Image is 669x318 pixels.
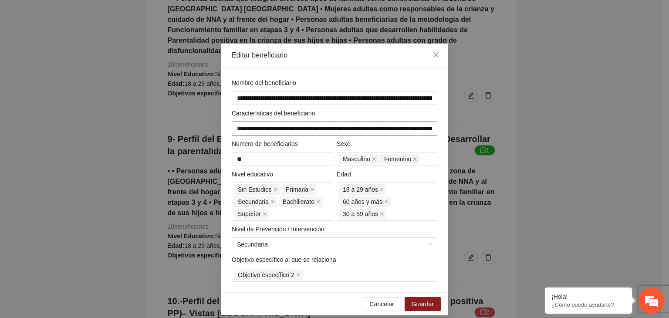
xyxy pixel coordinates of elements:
span: 60 años y más [339,196,391,207]
span: close [316,200,321,204]
span: Estamos en línea. [51,107,120,195]
span: close [270,200,275,204]
span: Objetivo específico 2 [234,270,303,280]
span: Masculino [343,154,370,164]
span: Secundaria [238,197,269,206]
div: Chatee con nosotros ahora [45,44,146,56]
label: Objetivo específico al que se relaciona [232,255,336,264]
span: Primaria [282,184,317,195]
span: close [380,212,384,216]
span: 30 a 59 años [339,209,386,219]
span: Secundaria [234,196,277,207]
button: Guardar [405,297,441,311]
span: Superior [234,209,269,219]
p: ¿Cómo puedo ayudarte? [551,301,625,308]
span: Femenino [380,154,419,164]
span: Cancelar [370,299,394,309]
span: Bachillerato [279,196,323,207]
button: Cancelar [363,297,401,311]
span: 18 a 29 años [339,184,386,195]
span: Sin Estudios [234,184,280,195]
div: Editar beneficiario [232,51,437,60]
span: 18 a 29 años [343,185,378,194]
span: close [372,157,376,161]
span: Bachillerato [283,197,314,206]
button: Close [424,44,448,67]
label: Sexo [337,139,351,149]
label: Nombre del beneficiario [232,78,296,88]
label: Nivel educativo [232,169,273,179]
div: ¡Hola! [551,293,625,300]
span: Guardar [412,299,434,309]
label: Número de beneficiarios [232,139,298,149]
span: 30 a 59 años [343,209,378,219]
label: Características del beneficiario [232,108,315,118]
span: close [263,212,267,216]
span: Masculino [339,154,378,164]
label: Nivel de Prevención / Intervención [232,224,324,234]
span: close [384,200,389,204]
span: Femenino [384,154,411,164]
div: Minimizar ventana de chat en vivo [143,4,164,25]
span: close [296,273,301,277]
span: Objetivo específico 2 [238,270,294,280]
span: close [310,187,314,192]
label: Edad [337,169,351,179]
span: Superior [238,209,261,219]
span: close [432,51,439,58]
span: Primaria [286,185,308,194]
span: Secundaria [237,238,432,251]
textarea: Escriba su mensaje y pulse “Intro” [4,220,166,250]
span: close [380,187,384,192]
span: close [413,157,417,161]
span: close [274,187,278,192]
span: Sin Estudios [238,185,272,194]
span: 60 años y más [343,197,382,206]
